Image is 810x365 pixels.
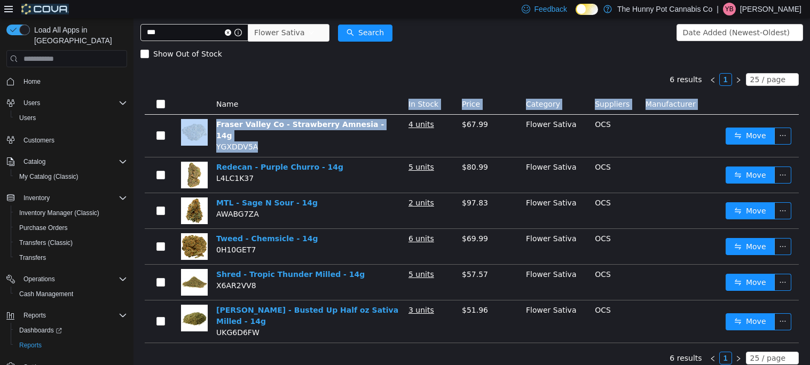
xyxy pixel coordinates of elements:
[617,334,652,346] div: 25 / page
[21,4,69,14] img: Cova
[23,311,46,320] span: Reports
[175,11,181,18] i: icon: close-circle
[23,194,50,202] span: Inventory
[15,207,104,219] a: Inventory Manager (Classic)
[11,169,131,184] button: My Catalog (Classic)
[19,273,59,285] button: Operations
[48,144,74,170] img: Redecan - Purple Churro - 14g hero shot
[461,288,477,296] span: OCS
[657,11,663,19] i: icon: down
[461,252,477,260] span: OCS
[19,155,127,168] span: Catalog
[19,192,127,204] span: Inventory
[461,145,477,153] span: OCS
[48,251,74,277] img: Shred - Tropic Thunder Milled - 14g hero shot
[586,334,599,346] li: 1
[19,309,50,322] button: Reports
[19,253,46,262] span: Transfers
[83,227,122,236] span: 0H10GET7
[15,170,127,183] span: My Catalog (Classic)
[15,236,127,249] span: Transfers (Classic)
[461,102,477,110] span: OCS
[23,77,41,86] span: Home
[388,175,457,211] td: Flower Sativa
[19,290,73,298] span: Cash Management
[48,287,74,313] img: Buddy Blooms - Busted Up Half oz Sativa Milled - 14g hero shot
[592,184,641,201] button: icon: swapMove
[461,180,477,189] span: OCS
[11,287,131,301] button: Cash Management
[388,97,457,139] td: Flower Sativa
[586,55,599,68] li: 1
[15,288,127,300] span: Cash Management
[328,145,355,153] span: $80.99
[586,55,598,67] a: 1
[723,3,736,15] div: Yatin Balaji
[83,263,123,272] span: X6AR2VV8
[91,11,98,18] i: icon: close-circle
[717,3,719,15] p: |
[15,221,127,234] span: Purchase Orders
[19,326,62,335] span: Dashboards
[275,102,301,110] u: 4 units
[536,334,568,346] li: 6 results
[15,31,93,40] span: Show Out of Stock
[592,295,641,312] button: icon: swapMove
[592,148,641,165] button: icon: swapMove
[15,112,40,124] a: Users
[11,110,131,125] button: Users
[83,180,184,189] a: MTL - Sage N Sour - 14g
[641,148,658,165] button: icon: ellipsis
[602,59,608,65] i: icon: right
[275,145,301,153] u: 5 units
[275,252,301,260] u: 5 units
[19,97,127,109] span: Users
[15,324,127,337] span: Dashboards
[23,136,54,145] span: Customers
[11,250,131,265] button: Transfers
[275,216,301,225] u: 6 units
[19,133,127,146] span: Customers
[11,235,131,250] button: Transfers (Classic)
[576,4,598,15] input: Dark Mode
[11,220,131,235] button: Purchase Orders
[15,207,127,219] span: Inventory Manager (Classic)
[83,288,265,307] a: [PERSON_NAME] - Busted Up Half oz Sativa Milled - 14g
[275,82,305,90] span: In Stock
[19,224,68,232] span: Purchase Orders
[275,180,301,189] u: 2 units
[23,99,40,107] span: Users
[2,132,131,147] button: Customers
[592,220,641,237] button: icon: swapMove
[388,282,457,325] td: Flower Sativa
[654,337,660,344] i: icon: down
[19,97,44,109] button: Users
[599,55,611,68] li: Next Page
[586,334,598,346] a: 1
[15,112,127,124] span: Users
[101,11,108,18] i: icon: info-circle
[23,275,55,283] span: Operations
[725,3,734,15] span: YB
[83,124,124,133] span: YGXDDV5A
[19,273,127,285] span: Operations
[592,109,641,126] button: icon: swapMove
[83,216,185,225] a: Tweed - Chemsicle - 14g
[576,337,583,344] i: icon: left
[536,55,568,68] li: 6 results
[15,170,83,183] a: My Catalog (Classic)
[2,191,131,205] button: Inventory
[599,334,611,346] li: Next Page
[573,334,586,346] li: Previous Page
[19,75,127,88] span: Home
[388,247,457,282] td: Flower Sativa
[641,184,658,201] button: icon: ellipsis
[15,251,127,264] span: Transfers
[2,74,131,89] button: Home
[15,339,46,352] a: Reports
[30,25,127,46] span: Load All Apps in [GEOGRAPHIC_DATA]
[15,288,77,300] a: Cash Management
[11,323,131,338] a: Dashboards
[328,288,355,296] span: $51.96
